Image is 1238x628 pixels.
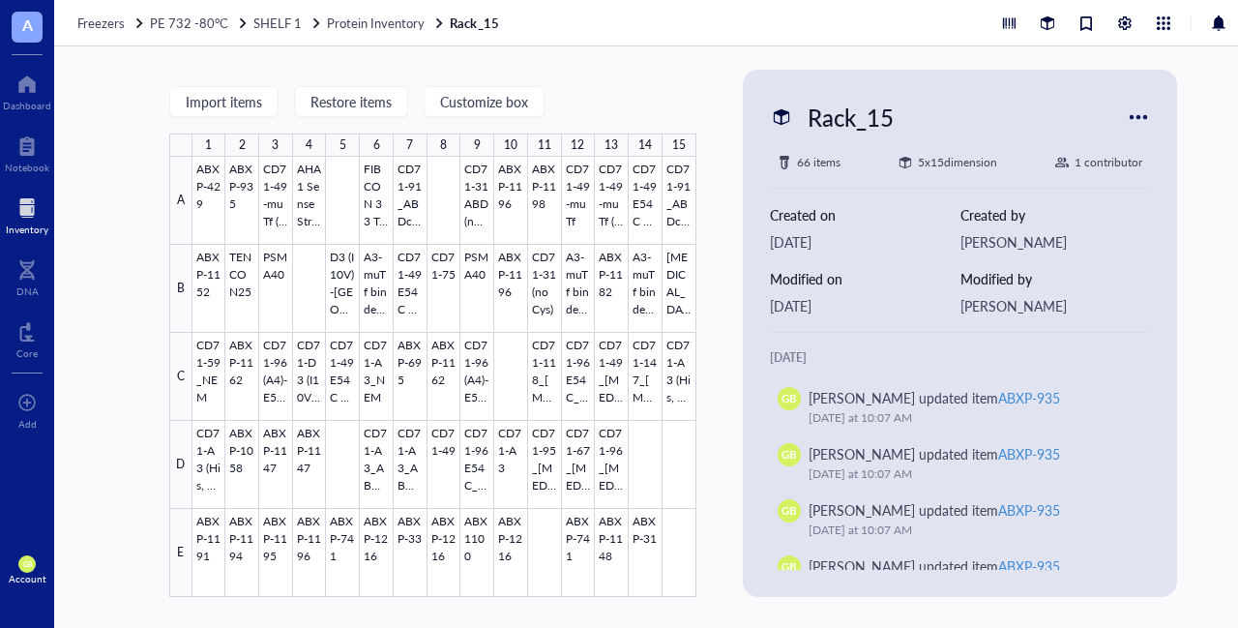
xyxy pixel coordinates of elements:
[169,245,192,333] div: B
[310,94,392,109] span: Restore items
[294,86,408,117] button: Restore items
[424,86,545,117] button: Customize box
[809,499,1060,521] div: [PERSON_NAME] updated item
[450,15,502,32] a: Rack_15
[770,548,1151,604] a: GB[PERSON_NAME] updated itemABXP-935
[770,231,960,253] div: [DATE]
[9,573,46,584] div: Account
[770,492,1151,548] a: GB[PERSON_NAME] updated itemABXP-935[DATE] at 10:07 AM
[169,86,279,117] button: Import items
[809,464,1128,484] div: [DATE] at 10:07 AM
[339,134,346,157] div: 5
[960,204,1151,225] div: Created by
[604,134,618,157] div: 13
[77,14,125,32] span: Freezers
[1075,153,1142,172] div: 1 contributor
[672,134,686,157] div: 15
[809,521,1128,540] div: [DATE] at 10:07 AM
[22,13,33,37] span: A
[770,348,1151,368] div: [DATE]
[3,69,51,111] a: Dashboard
[5,131,49,173] a: Notebook
[770,268,960,289] div: Modified on
[327,14,425,32] span: Protein Inventory
[781,391,797,407] span: GB
[306,134,312,157] div: 4
[799,97,902,137] div: Rack_15
[474,134,481,157] div: 9
[253,14,302,32] span: SHELF 1
[253,15,446,32] a: SHELF 1Protein Inventory
[272,134,279,157] div: 3
[809,443,1060,464] div: [PERSON_NAME] updated item
[571,134,584,157] div: 12
[998,500,1060,520] div: ABXP-935
[918,153,997,172] div: 5 x 15 dimension
[406,134,413,157] div: 7
[16,347,38,359] div: Core
[998,444,1060,464] div: ABXP-935
[770,204,960,225] div: Created on
[205,134,212,157] div: 1
[5,162,49,173] div: Notebook
[6,224,48,235] div: Inventory
[6,193,48,235] a: Inventory
[770,379,1151,435] a: GB[PERSON_NAME] updated itemABXP-935[DATE] at 10:07 AM
[960,268,1151,289] div: Modified by
[504,134,517,157] div: 10
[781,503,797,520] span: GB
[18,418,37,430] div: Add
[77,15,146,32] a: Freezers
[16,316,38,359] a: Core
[781,559,797,576] span: GB
[440,134,447,157] div: 8
[239,134,246,157] div: 2
[998,388,1060,407] div: ABXP-935
[638,134,652,157] div: 14
[440,94,528,109] span: Customize box
[16,285,39,297] div: DNA
[809,408,1128,428] div: [DATE] at 10:07 AM
[22,560,31,569] span: GB
[538,134,551,157] div: 11
[809,387,1060,408] div: [PERSON_NAME] updated item
[169,333,192,421] div: C
[3,100,51,111] div: Dashboard
[960,295,1151,316] div: [PERSON_NAME]
[809,555,1060,577] div: [PERSON_NAME] updated item
[960,231,1151,253] div: [PERSON_NAME]
[770,435,1151,492] a: GB[PERSON_NAME] updated itemABXP-935[DATE] at 10:07 AM
[373,134,380,157] div: 6
[169,421,192,509] div: D
[150,15,250,32] a: PE 732 -80°C
[770,295,960,316] div: [DATE]
[150,14,228,32] span: PE 732 -80°C
[998,556,1060,576] div: ABXP-935
[186,94,262,109] span: Import items
[169,157,192,245] div: A
[797,153,840,172] div: 66 items
[169,509,192,597] div: E
[16,254,39,297] a: DNA
[781,447,797,464] span: GB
